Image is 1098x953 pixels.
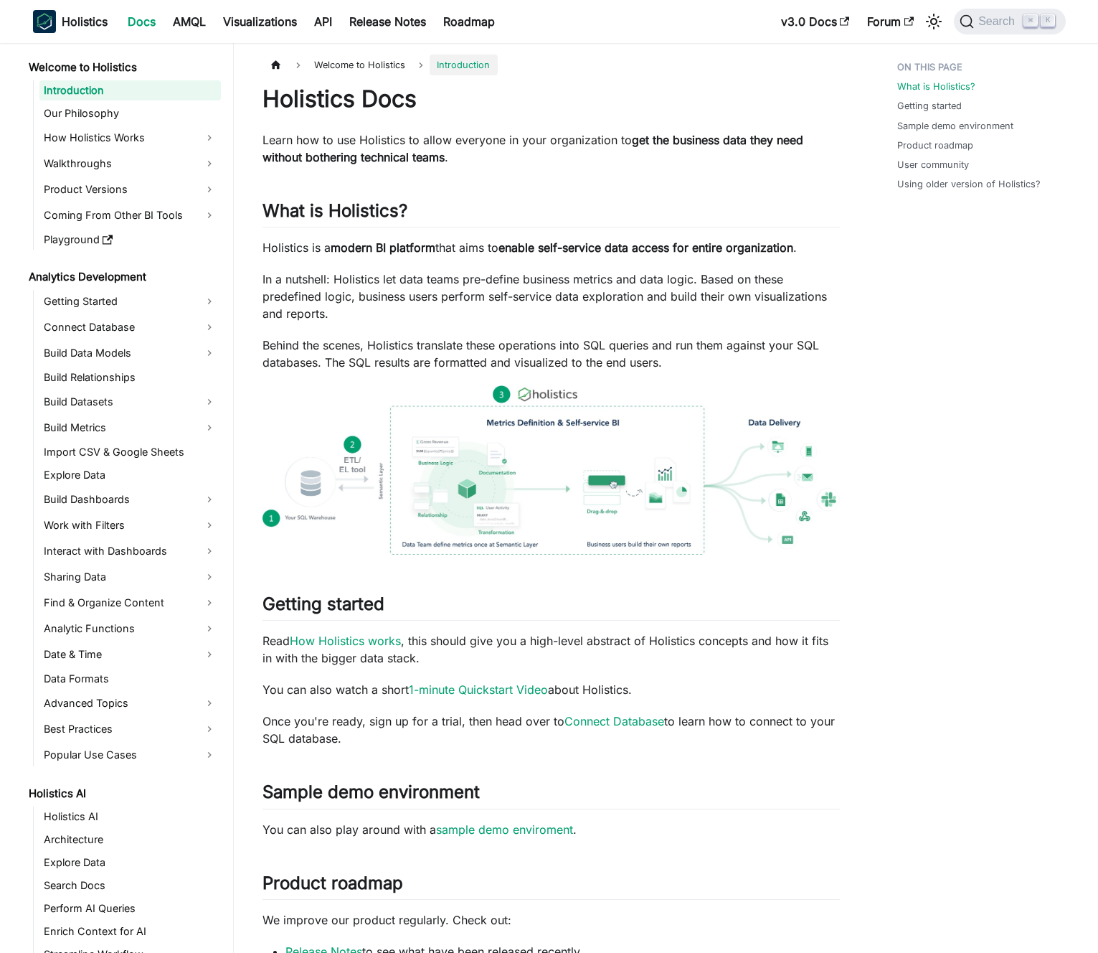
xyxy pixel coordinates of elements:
[39,290,221,313] a: Getting Started
[39,875,221,896] a: Search Docs
[974,15,1023,28] span: Search
[39,743,221,766] a: Popular Use Cases
[262,821,840,838] p: You can also play around with a .
[262,55,840,75] nav: Breadcrumbs
[897,119,1013,133] a: Sample demo environment
[39,465,221,485] a: Explore Data
[436,822,573,837] a: sample demo enviroment
[119,10,164,33] a: Docs
[39,230,221,250] a: Playground
[39,718,221,741] a: Best Practices
[954,9,1065,34] button: Search (Command+K)
[39,807,221,827] a: Holistics AI
[19,43,234,953] nav: Docs sidebar
[897,158,969,172] a: User community
[24,57,221,78] a: Welcome to Holistics
[39,178,221,201] a: Product Versions
[1041,14,1055,27] kbd: K
[262,337,840,371] p: Behind the scenes, Holistics translate these operations into SQL queries and run them against you...
[1023,14,1038,27] kbd: ⌘
[39,669,221,689] a: Data Formats
[33,10,108,33] a: HolisticsHolistics
[214,10,306,33] a: Visualizations
[39,488,221,511] a: Build Dashboards
[39,80,221,100] a: Introduction
[262,873,840,900] h2: Product roadmap
[262,681,840,698] p: You can also watch a short about Holistics.
[409,682,548,697] a: 1-minute Quickstart Video
[897,99,962,113] a: Getting started
[39,692,221,715] a: Advanced Topics
[39,103,221,123] a: Our Philosophy
[39,316,221,339] a: Connect Database
[262,239,840,256] p: Holistics is a that aims to .
[341,10,435,33] a: Release Notes
[498,240,793,255] strong: enable self-service data access for entire organization
[858,10,922,33] a: Forum
[897,139,973,152] a: Product roadmap
[39,416,221,439] a: Build Metrics
[331,240,435,255] strong: modern BI platform
[39,853,221,873] a: Explore Data
[435,10,503,33] a: Roadmap
[39,342,221,365] a: Build Data Models
[307,55,412,75] span: Welcome to Holistics
[262,911,840,929] p: We improve our product regularly. Check out:
[39,830,221,850] a: Architecture
[39,643,221,666] a: Date & Time
[262,385,840,555] img: How Holistics fits in your Data Stack
[39,617,221,640] a: Analytic Functions
[39,591,221,614] a: Find & Organize Content
[39,898,221,919] a: Perform AI Queries
[262,55,290,75] a: Home page
[290,634,401,648] a: How Holistics works
[33,10,56,33] img: Holistics
[262,632,840,667] p: Read , this should give you a high-level abstract of Holistics concepts and how it fits in with t...
[39,921,221,942] a: Enrich Context for AI
[39,514,221,537] a: Work with Filters
[262,781,840,809] h2: Sample demo environment
[262,593,840,621] h2: Getting started
[262,200,840,227] h2: What is Holistics?
[62,13,108,30] b: Holistics
[262,131,840,166] p: Learn how to use Holistics to allow everyone in your organization to .
[262,85,840,113] h1: Holistics Docs
[306,10,341,33] a: API
[564,714,664,728] a: Connect Database
[262,713,840,747] p: Once you're ready, sign up for a trial, then head over to to learn how to connect to your SQL dat...
[430,55,497,75] span: Introduction
[39,442,221,462] a: Import CSV & Google Sheets
[39,540,221,563] a: Interact with Dashboards
[262,271,840,322] p: In a nutshell: Holistics let data teams pre-define business metrics and data logic. Based on thes...
[39,204,221,227] a: Coming From Other BI Tools
[772,10,858,33] a: v3.0 Docs
[39,367,221,388] a: Build Relationships
[897,177,1041,191] a: Using older version of Holistics?
[922,10,945,33] button: Switch between dark and light mode (currently light mode)
[39,565,221,588] a: Sharing Data
[39,152,221,175] a: Walkthroughs
[897,80,975,93] a: What is Holistics?
[24,784,221,804] a: Holistics AI
[39,390,221,413] a: Build Datasets
[39,126,221,149] a: How Holistics Works
[24,267,221,287] a: Analytics Development
[164,10,214,33] a: AMQL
